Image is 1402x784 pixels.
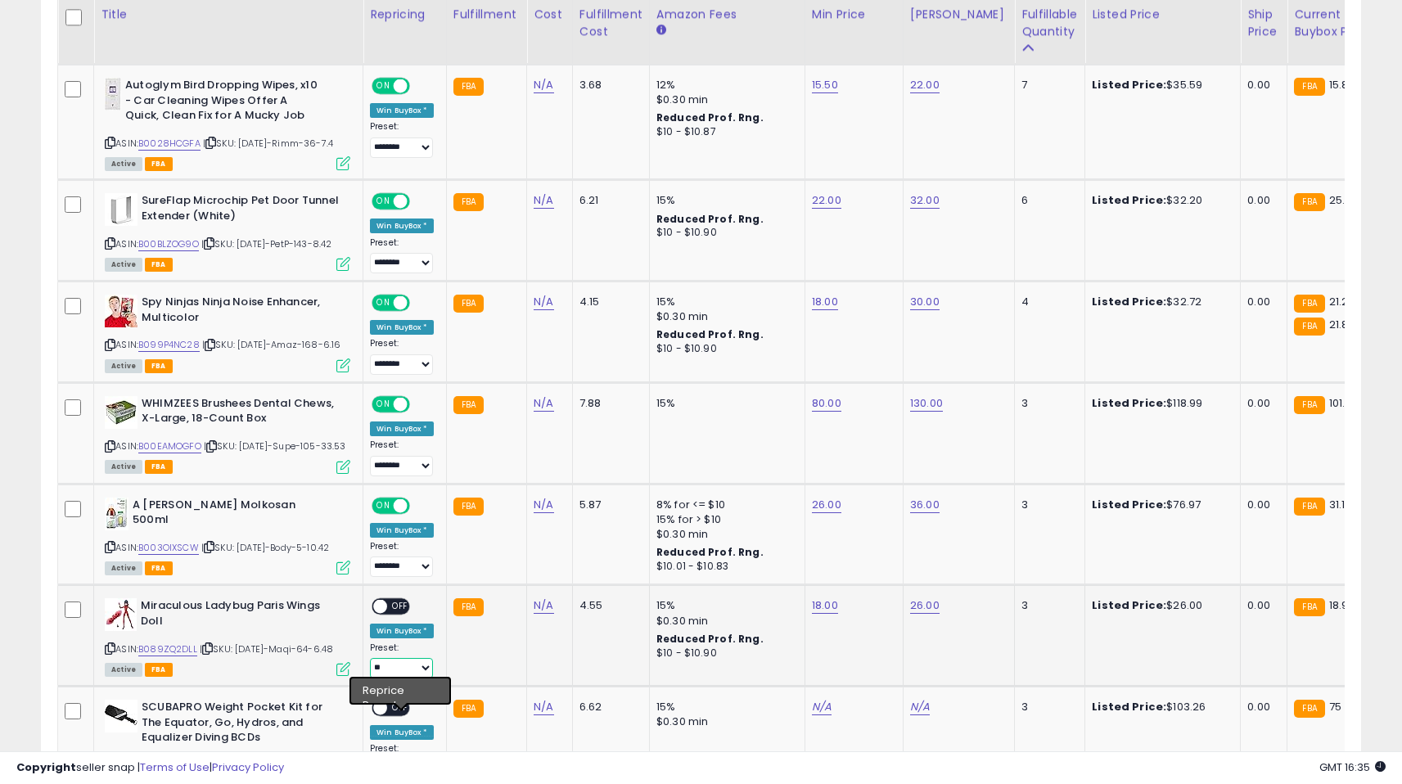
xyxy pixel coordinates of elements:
a: B00EAMOGFO [138,439,201,453]
img: 41JiU9G-giL._SL40_.jpg [105,598,137,631]
small: FBA [1294,396,1324,414]
div: 3 [1021,498,1072,512]
div: 0.00 [1247,78,1274,92]
b: Listed Price: [1092,699,1166,714]
span: | SKU: [DATE]-PetP-143-8.42 [201,237,332,250]
div: 0.00 [1247,295,1274,309]
b: Listed Price: [1092,294,1166,309]
span: FBA [145,561,173,575]
span: ON [373,498,394,512]
a: N/A [812,699,832,715]
img: 51kw9-edKaS._SL40_.jpg [105,295,137,327]
div: 3 [1021,700,1072,714]
small: FBA [1294,193,1324,211]
a: 130.00 [910,395,943,412]
a: 18.00 [812,597,838,614]
div: Preset: [370,338,434,375]
b: Reduced Prof. Rng. [656,212,764,226]
span: | SKU: [DATE]-Amaz-168-6.16 [202,338,341,351]
div: $0.30 min [656,714,792,729]
div: ASIN: [105,295,350,371]
div: 6.21 [579,193,637,208]
a: N/A [534,77,553,93]
div: Cost [534,6,566,23]
a: N/A [534,597,553,614]
div: 5.87 [579,498,637,512]
div: 3.68 [579,78,637,92]
span: OFF [387,600,413,614]
span: All listings currently available for purchase on Amazon [105,663,142,677]
div: $32.72 [1092,295,1228,309]
small: FBA [1294,295,1324,313]
div: Min Price [812,6,896,23]
span: 75 [1329,699,1341,714]
div: $10 - $10.87 [656,125,792,139]
span: ON [373,397,394,411]
a: 18.00 [812,294,838,310]
b: SCUBAPRO Weight Pocket Kit for The Equator, Go, Hydros, and Equalizer Diving BCDs [142,700,340,750]
div: 12% [656,78,792,92]
span: 18.93 [1329,597,1355,613]
div: Win BuyBox * [370,103,434,118]
small: FBA [453,396,484,414]
b: Reduced Prof. Rng. [656,545,764,559]
span: OFF [408,397,434,411]
div: 7.88 [579,396,637,411]
span: ON [373,296,394,310]
div: 0.00 [1247,498,1274,512]
div: Win BuyBox * [370,320,434,335]
a: 32.00 [910,192,940,209]
b: A [PERSON_NAME] Molkosan 500ml [133,498,331,532]
div: Win BuyBox * [370,219,434,233]
span: ON [373,195,394,209]
span: 31.17 [1329,497,1351,512]
span: 25.2 [1329,192,1352,208]
a: Terms of Use [140,759,210,775]
div: 0.00 [1247,396,1274,411]
div: 0.00 [1247,193,1274,208]
a: 22.00 [910,77,940,93]
span: FBA [145,258,173,272]
b: Autoglym Bird Dropping Wipes, x10 - Car Cleaning Wipes Offer A Quick, Clean Fix for A Mucky Job [125,78,324,128]
div: $10 - $10.90 [656,226,792,240]
div: Preset: [370,642,434,679]
div: Preset: [370,541,434,578]
small: FBA [1294,78,1324,96]
b: Listed Price: [1092,192,1166,208]
div: 15% for > $10 [656,512,792,527]
span: | SKU: [DATE]-Rimm-36-7.4 [203,137,333,150]
b: SureFlap Microchip Pet Door Tunnel Extender (White) [142,193,340,228]
b: Listed Price: [1092,77,1166,92]
b: WHIMZEES Brushees Dental Chews, X-Large, 18-Count Box [142,396,340,430]
span: All listings currently available for purchase on Amazon [105,460,142,474]
div: ASIN: [105,193,350,269]
a: 30.00 [910,294,940,310]
small: FBA [1294,318,1324,336]
small: FBA [453,193,484,211]
small: Amazon Fees. [656,23,666,38]
div: 15% [656,193,792,208]
div: $76.97 [1092,498,1228,512]
span: OFF [408,296,434,310]
span: 15.8 [1329,77,1349,92]
div: ASIN: [105,78,350,169]
div: Preset: [370,121,434,158]
span: FBA [145,663,173,677]
small: FBA [1294,598,1324,616]
small: FBA [1294,700,1324,718]
div: Current Buybox Price [1294,6,1378,40]
div: Win BuyBox * [370,725,434,740]
div: $32.20 [1092,193,1228,208]
div: ASIN: [105,396,350,472]
a: 26.00 [910,597,940,614]
div: 0.00 [1247,598,1274,613]
img: 31hw7NQsEjL._SL40_.jpg [105,78,121,110]
div: 6 [1021,193,1072,208]
img: 41pLbROrwiL._SL40_.jpg [105,700,137,732]
b: Spy Ninjas Ninja Noise Enhancer, Multicolor [142,295,340,329]
div: Win BuyBox * [370,421,434,436]
span: OFF [408,195,434,209]
div: 4.15 [579,295,637,309]
a: 80.00 [812,395,841,412]
span: All listings currently available for purchase on Amazon [105,258,142,272]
